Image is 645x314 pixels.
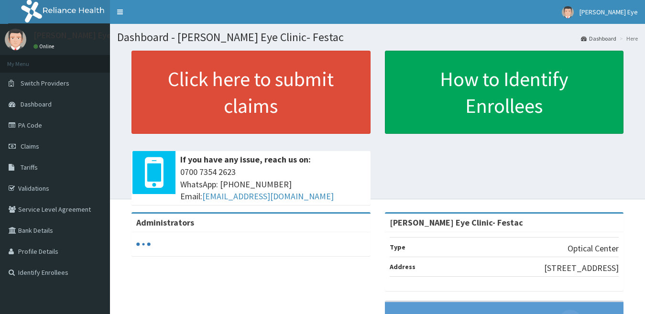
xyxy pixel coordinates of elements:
[202,191,334,202] a: [EMAIL_ADDRESS][DOMAIN_NAME]
[136,217,194,228] b: Administrators
[131,51,371,134] a: Click here to submit claims
[180,154,311,165] b: If you have any issue, reach us on:
[21,163,38,172] span: Tariffs
[180,166,366,203] span: 0700 7354 2623 WhatsApp: [PHONE_NUMBER] Email:
[562,6,574,18] img: User Image
[33,31,111,40] p: [PERSON_NAME] Eye
[390,262,415,271] b: Address
[617,34,638,43] li: Here
[390,217,523,228] strong: [PERSON_NAME] Eye Clinic- Festac
[390,243,405,251] b: Type
[581,34,616,43] a: Dashboard
[136,237,151,251] svg: audio-loading
[568,242,619,255] p: Optical Center
[33,43,56,50] a: Online
[21,79,69,87] span: Switch Providers
[544,262,619,274] p: [STREET_ADDRESS]
[21,100,52,108] span: Dashboard
[579,8,638,16] span: [PERSON_NAME] Eye
[385,51,624,134] a: How to Identify Enrollees
[5,29,26,50] img: User Image
[21,142,39,151] span: Claims
[117,31,638,43] h1: Dashboard - [PERSON_NAME] Eye Clinic- Festac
